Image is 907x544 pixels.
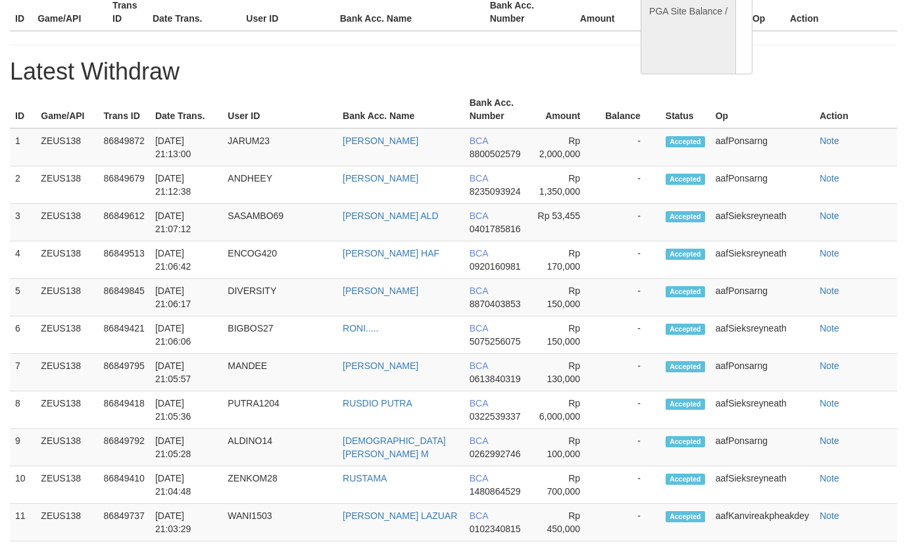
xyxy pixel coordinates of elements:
td: 7 [10,354,36,391]
span: 8870403853 [470,299,521,309]
span: 5075256075 [470,336,521,347]
th: Action [814,91,897,128]
a: [PERSON_NAME] [343,360,418,371]
td: ZEUS138 [36,241,98,279]
span: 0262992746 [470,449,521,459]
td: aafSieksreyneath [710,391,814,429]
a: RUSDIO PUTRA [343,398,412,408]
td: aafKanvireakpheakdey [710,504,814,541]
span: BCA [470,323,488,334]
td: Rp 700,000 [529,466,600,504]
td: Rp 450,000 [529,504,600,541]
span: BCA [470,435,488,446]
td: DIVERSITY [222,279,337,316]
td: ENCOG420 [222,241,337,279]
td: - [600,429,660,466]
td: aafSieksreyneath [710,316,814,354]
a: [PERSON_NAME] [343,136,418,146]
a: Note [820,210,839,221]
td: [DATE] 21:06:17 [150,279,222,316]
h1: Latest Withdraw [10,59,897,85]
td: 86849410 [99,466,150,504]
td: Rp 100,000 [529,429,600,466]
a: Note [820,435,839,446]
td: aafPonsarng [710,166,814,204]
td: [DATE] 21:06:06 [150,316,222,354]
span: Accepted [666,474,705,485]
span: 0613840319 [470,374,521,384]
td: - [600,466,660,504]
td: 86849513 [99,241,150,279]
td: Rp 1,350,000 [529,166,600,204]
td: - [600,354,660,391]
span: 0920160981 [470,261,521,272]
span: BCA [470,360,488,371]
td: 1 [10,128,36,166]
span: Accepted [666,511,705,522]
td: ZEUS138 [36,279,98,316]
span: BCA [470,473,488,483]
td: [DATE] 21:13:00 [150,128,222,166]
th: User ID [222,91,337,128]
td: - [600,316,660,354]
a: RUSTAMA [343,473,387,483]
span: Accepted [666,174,705,185]
td: 9 [10,429,36,466]
th: Amount [529,91,600,128]
td: Rp 150,000 [529,279,600,316]
span: BCA [470,173,488,184]
td: 6 [10,316,36,354]
td: 86849845 [99,279,150,316]
td: aafPonsarng [710,279,814,316]
td: 86849679 [99,166,150,204]
a: [PERSON_NAME] [343,173,418,184]
a: Note [820,473,839,483]
span: Accepted [666,436,705,447]
a: Note [820,398,839,408]
td: 2 [10,166,36,204]
span: Accepted [666,249,705,260]
a: [PERSON_NAME] [343,285,418,296]
a: [PERSON_NAME] ALD [343,210,439,221]
span: Accepted [666,324,705,335]
a: [DEMOGRAPHIC_DATA][PERSON_NAME] M [343,435,446,459]
td: aafPonsarng [710,354,814,391]
a: Note [820,173,839,184]
span: 0102340815 [470,524,521,534]
td: 11 [10,504,36,541]
td: ZENKOM28 [222,466,337,504]
td: 86849795 [99,354,150,391]
td: - [600,241,660,279]
td: 86849612 [99,204,150,241]
td: 10 [10,466,36,504]
th: Bank Acc. Name [337,91,464,128]
td: aafPonsarng [710,128,814,166]
td: ZEUS138 [36,204,98,241]
td: 5 [10,279,36,316]
td: aafSieksreyneath [710,466,814,504]
td: [DATE] 21:06:42 [150,241,222,279]
td: MANDEE [222,354,337,391]
td: Rp 170,000 [529,241,600,279]
td: 3 [10,204,36,241]
td: - [600,204,660,241]
a: [PERSON_NAME] HAF [343,248,439,259]
span: Accepted [666,136,705,147]
td: 4 [10,241,36,279]
a: Note [820,360,839,371]
span: Accepted [666,399,705,410]
span: BCA [470,210,488,221]
td: - [600,504,660,541]
span: BCA [470,398,488,408]
td: [DATE] 21:07:12 [150,204,222,241]
span: BCA [470,248,488,259]
td: Rp 2,000,000 [529,128,600,166]
th: Trans ID [99,91,150,128]
td: ZEUS138 [36,128,98,166]
td: ZEUS138 [36,466,98,504]
span: BCA [470,136,488,146]
td: [DATE] 21:05:57 [150,354,222,391]
td: aafPonsarng [710,429,814,466]
span: Accepted [666,361,705,372]
td: - [600,166,660,204]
